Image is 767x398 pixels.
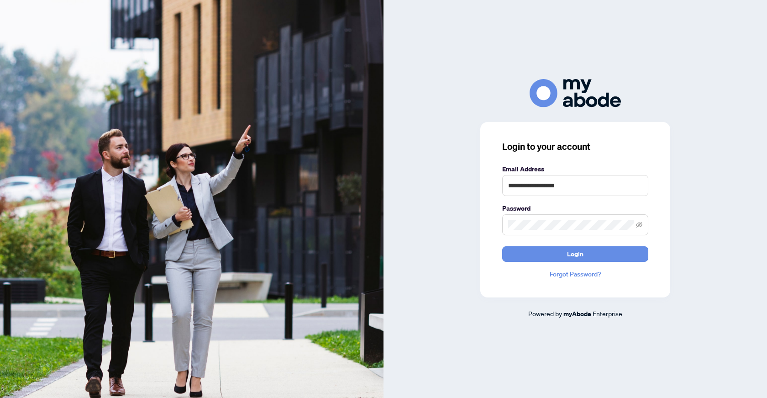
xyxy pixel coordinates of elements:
span: eye-invisible [636,222,642,228]
img: ma-logo [530,79,621,107]
span: Login [567,247,583,261]
a: myAbode [563,309,591,319]
label: Email Address [502,164,648,174]
label: Password [502,203,648,213]
a: Forgot Password? [502,269,648,279]
button: Login [502,246,648,262]
span: Powered by [528,309,562,318]
span: Enterprise [593,309,622,318]
h3: Login to your account [502,140,648,153]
